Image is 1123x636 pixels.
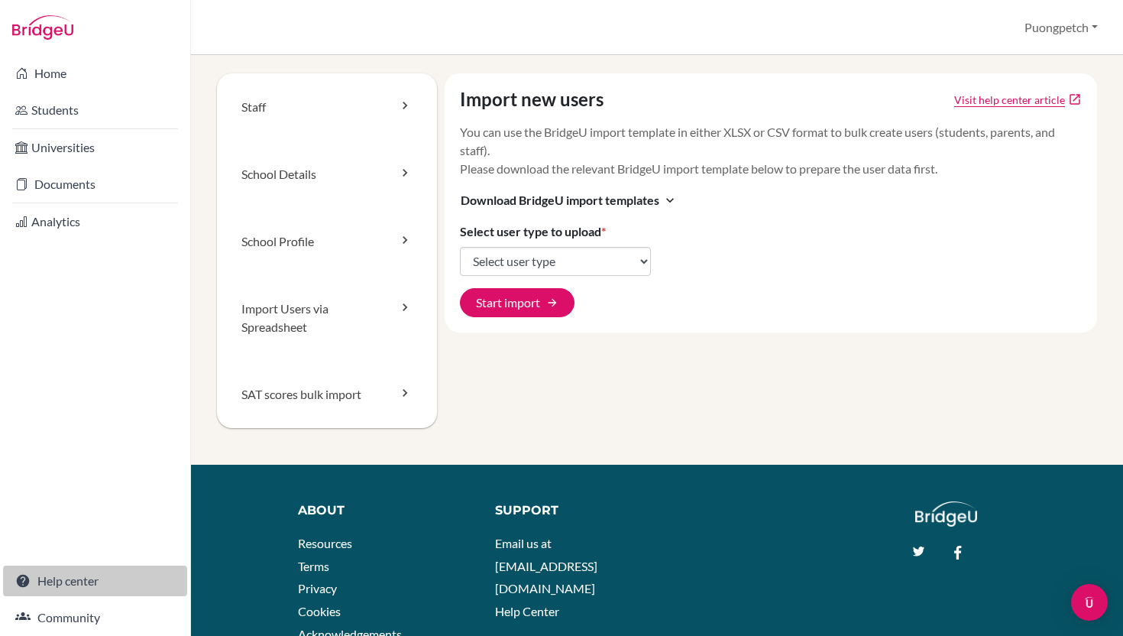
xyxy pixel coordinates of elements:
[546,297,558,309] span: arrow_forward
[460,190,678,210] button: Download BridgeU import templatesexpand_more
[298,559,329,573] a: Terms
[217,141,437,208] a: School Details
[1068,92,1082,106] a: open_in_new
[1071,584,1108,621] div: Open Intercom Messenger
[217,73,437,141] a: Staff
[954,92,1065,108] a: Click to open Tracking student registration article in a new tab
[495,536,597,595] a: Email us at [EMAIL_ADDRESS][DOMAIN_NAME]
[3,58,187,89] a: Home
[3,566,187,596] a: Help center
[460,222,606,241] label: Select user type to upload
[298,581,337,595] a: Privacy
[460,89,604,111] h4: Import new users
[298,536,352,550] a: Resources
[217,361,437,428] a: SAT scores bulk import
[460,288,574,317] button: Start import
[662,193,678,208] i: expand_more
[495,501,642,520] div: Support
[461,191,659,209] span: Download BridgeU import templates
[3,132,187,163] a: Universities
[3,95,187,125] a: Students
[460,123,1082,178] p: You can use the BridgeU import template in either XLSX or CSV format to bulk create users (studen...
[298,604,341,618] a: Cookies
[217,208,437,275] a: School Profile
[915,501,977,527] img: logo_white@2x-f4f0deed5e89b7ecb1c2cc34c3e3d731f90f0f143d5ea2071677605dd97b5244.png
[3,206,187,237] a: Analytics
[298,501,461,520] div: About
[1018,13,1105,42] button: Puongpetch
[3,602,187,633] a: Community
[495,604,559,618] a: Help Center
[12,15,73,40] img: Bridge-U
[3,169,187,200] a: Documents
[217,275,437,361] a: Import Users via Spreadsheet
